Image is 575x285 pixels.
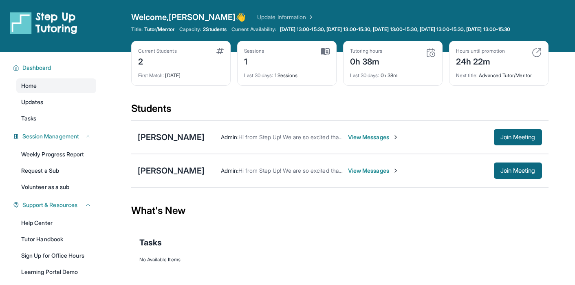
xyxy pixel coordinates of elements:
[350,67,436,79] div: 0h 38m
[203,26,227,33] span: 2 Students
[456,48,505,54] div: Hours until promotion
[244,48,264,54] div: Sessions
[216,48,224,54] img: card
[16,232,96,247] a: Tutor Handbook
[456,54,505,67] div: 24h 22m
[348,167,399,175] span: View Messages
[244,67,330,79] div: 1 Sessions
[131,26,143,33] span: Title:
[21,114,36,122] span: Tasks
[10,11,77,34] img: logo
[221,134,238,140] span: Admin :
[278,26,512,33] a: [DATE] 13:00-15:30, [DATE] 13:00-15:30, [DATE] 13:00-15:30, [DATE] 13:00-15:30, [DATE] 13:00-15:30
[131,193,549,229] div: What's New
[16,78,96,93] a: Home
[500,135,535,140] span: Join Meeting
[16,111,96,126] a: Tasks
[19,64,91,72] button: Dashboard
[348,133,399,141] span: View Messages
[221,167,238,174] span: Admin :
[138,131,205,143] div: [PERSON_NAME]
[426,48,436,58] img: card
[16,163,96,178] a: Request a Sub
[244,72,273,78] span: Last 30 days :
[21,98,44,106] span: Updates
[131,102,549,120] div: Students
[280,26,511,33] span: [DATE] 13:00-15:30, [DATE] 13:00-15:30, [DATE] 13:00-15:30, [DATE] 13:00-15:30, [DATE] 13:00-15:30
[179,26,202,33] span: Capacity:
[16,248,96,263] a: Sign Up for Office Hours
[16,180,96,194] a: Volunteer as a sub
[456,72,478,78] span: Next title :
[21,82,37,90] span: Home
[19,201,91,209] button: Support & Resources
[138,48,177,54] div: Current Students
[532,48,542,58] img: card
[392,167,399,174] img: Chevron-Right
[22,132,79,140] span: Session Management
[138,67,224,79] div: [DATE]
[139,256,540,263] div: No Available Items
[22,64,51,72] span: Dashboard
[131,11,246,23] span: Welcome, [PERSON_NAME] 👋
[16,147,96,162] a: Weekly Progress Report
[500,168,535,173] span: Join Meeting
[16,95,96,109] a: Updates
[138,54,177,67] div: 2
[19,132,91,140] button: Session Management
[244,54,264,67] div: 1
[138,165,205,176] div: [PERSON_NAME]
[494,163,542,179] button: Join Meeting
[350,48,383,54] div: Tutoring hours
[231,26,276,33] span: Current Availability:
[144,26,174,33] span: Tutor/Mentor
[456,67,542,79] div: Advanced Tutor/Mentor
[16,265,96,279] a: Learning Portal Demo
[494,129,542,145] button: Join Meeting
[139,237,162,248] span: Tasks
[16,216,96,230] a: Help Center
[350,54,383,67] div: 0h 38m
[138,72,164,78] span: First Match :
[257,13,314,21] a: Update Information
[321,48,330,55] img: card
[306,13,314,21] img: Chevron Right
[392,134,399,140] img: Chevron-Right
[350,72,379,78] span: Last 30 days :
[22,201,77,209] span: Support & Resources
